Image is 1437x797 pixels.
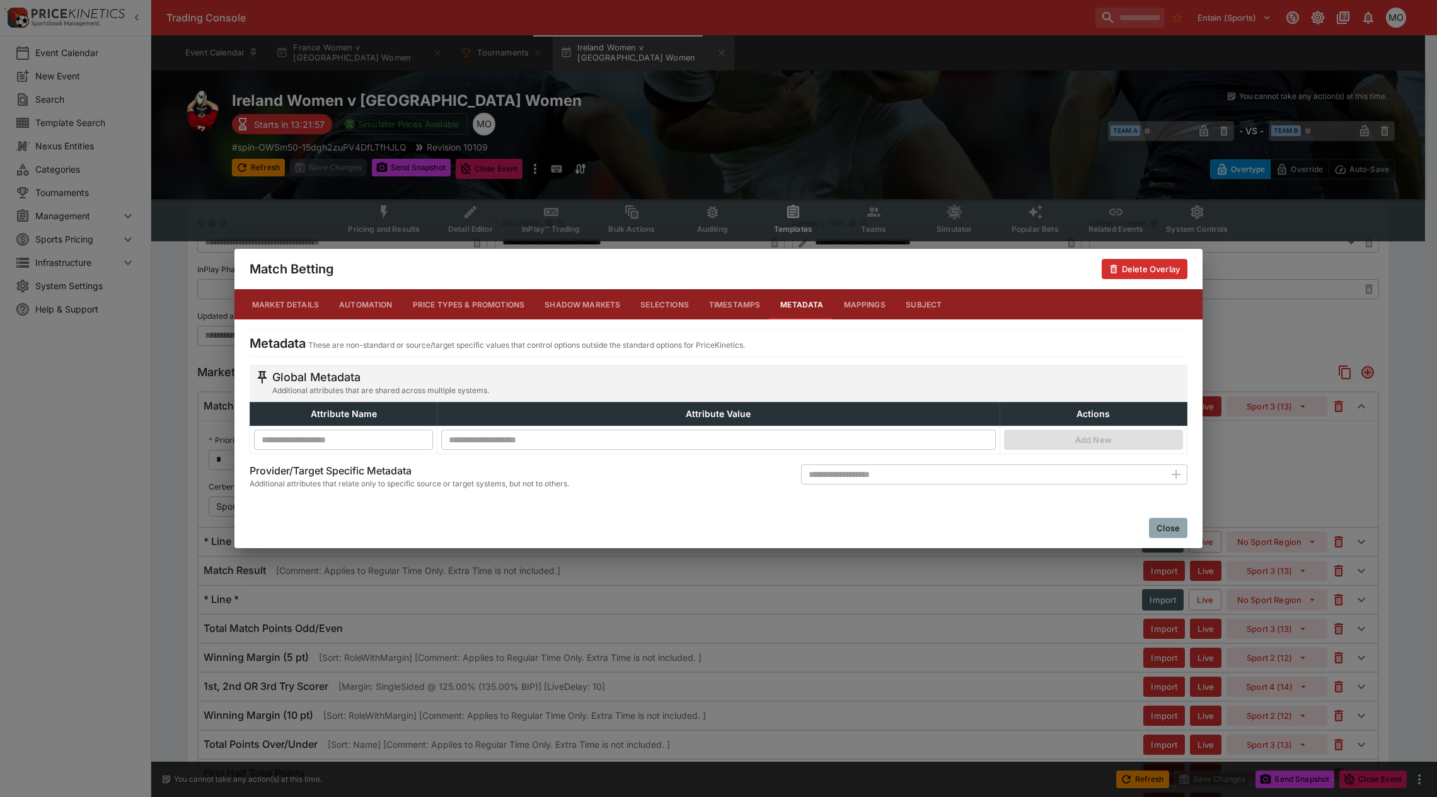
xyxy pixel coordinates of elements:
[896,289,952,319] button: Subject
[242,289,329,319] button: Market Details
[250,478,569,490] span: Additional attributes that relate only to specific source or target systems, but not to others.
[308,339,745,352] p: These are non-standard or source/target specific values that control options outside the standard...
[250,335,306,352] h4: Metadata
[834,289,896,319] button: Mappings
[272,370,489,384] h5: Global Metadata
[770,289,833,319] button: Metadata
[630,289,699,319] button: Selections
[1000,403,1187,426] th: Actions
[1149,518,1187,538] button: Close
[403,289,535,319] button: Price Types & Promotions
[1102,259,1187,279] button: Delete Overlay
[272,384,489,397] span: Additional attributes that are shared across multiple systems.
[534,289,630,319] button: Shadow Markets
[250,403,437,426] th: Attribute Name
[329,289,403,319] button: Automation
[437,403,1000,426] th: Attribute Value
[250,261,334,277] h4: Match Betting
[250,464,569,478] h6: Provider/Target Specific Metadata
[699,289,771,319] button: Timestamps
